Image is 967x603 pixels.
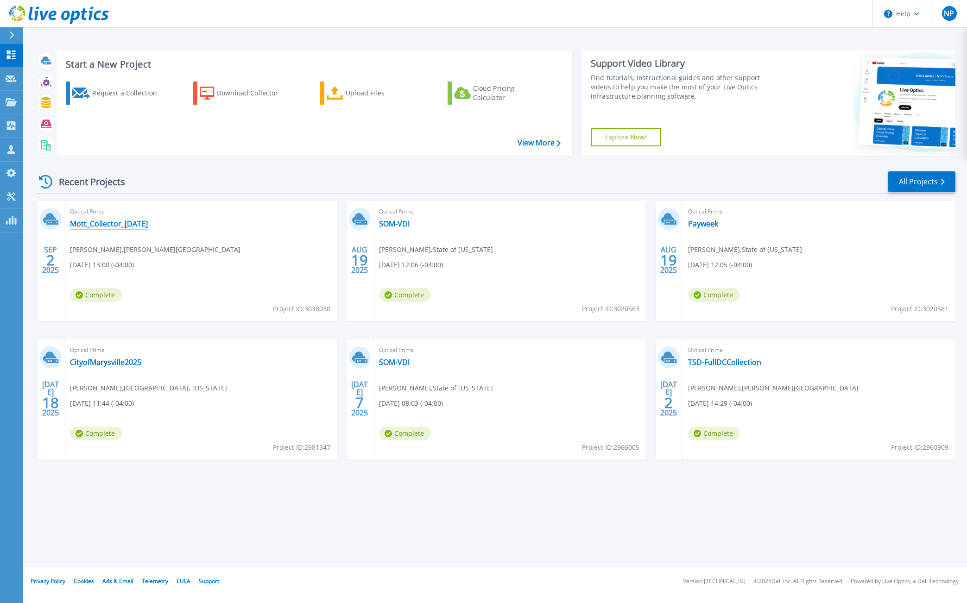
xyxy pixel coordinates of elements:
div: AUG 2025 [660,243,677,277]
a: Payweek [688,219,718,228]
span: 2 [664,399,673,407]
span: NP [944,10,954,17]
span: 2 [46,256,55,264]
span: Complete [70,288,122,302]
a: Cloud Pricing Calculator [448,82,551,105]
span: [PERSON_NAME] , State of [US_STATE] [379,383,493,393]
span: Project ID: 3020563 [582,304,639,314]
span: [PERSON_NAME] , State of [US_STATE] [379,245,493,255]
li: Powered by Live Optics, a Dell Technology [851,578,959,584]
a: Request a Collection [66,82,169,105]
div: Cloud Pricing Calculator [473,84,547,102]
span: [DATE] 12:06 (-04:00) [379,260,443,270]
span: Project ID: 2966005 [582,442,639,452]
div: Find tutorials, instructional guides and other support videos to help you make the most of your L... [591,73,782,101]
span: Optical Prime [70,345,332,355]
div: SEP 2025 [42,243,59,277]
li: © 2025 Dell Inc. All Rights Reserved [754,578,842,584]
a: TSD-FullDCCollection [688,358,761,367]
span: Optical Prime [70,207,332,217]
span: Complete [379,288,431,302]
div: Upload Files [346,84,420,102]
a: Privacy Policy [31,577,65,585]
span: 18 [42,399,59,407]
span: Optical Prime [688,207,950,217]
span: Project ID: 3038030 [273,304,330,314]
span: [PERSON_NAME] , State of [US_STATE] [688,245,802,255]
span: [PERSON_NAME] , [PERSON_NAME][GEOGRAPHIC_DATA] [70,245,240,255]
a: Download Collector [193,82,297,105]
span: [DATE] 08:03 (-04:00) [379,398,443,408]
span: [DATE] 14:29 (-04:00) [688,398,752,408]
span: Optical Prime [379,207,641,217]
a: Telemetry [142,577,168,585]
span: Project ID: 2981347 [273,442,330,452]
span: Project ID: 3020561 [891,304,948,314]
span: Complete [688,427,740,440]
span: Complete [379,427,431,440]
span: Project ID: 2960909 [891,442,948,452]
a: Ads & Email [102,577,133,585]
a: EULA [177,577,190,585]
span: [PERSON_NAME] , [GEOGRAPHIC_DATA], [US_STATE] [70,383,227,393]
a: All Projects [888,171,955,192]
span: [DATE] 13:00 (-04:00) [70,260,134,270]
span: [DATE] 11:44 (-04:00) [70,398,134,408]
div: [DATE] 2025 [351,382,368,415]
a: Mott_Collector_[DATE] [70,219,148,228]
a: CityofMarysville2025 [70,358,141,367]
div: Request a Collection [92,84,166,102]
div: AUG 2025 [351,243,368,277]
div: Recent Projects [36,170,138,193]
li: Version: [TECHNICAL_ID] [683,578,746,584]
span: 19 [351,256,368,264]
span: Optical Prime [379,345,641,355]
div: Download Collector [217,84,291,102]
h3: Start a New Project [66,59,560,69]
a: SOM-VDI [379,219,410,228]
span: Complete [70,427,122,440]
span: 19 [660,256,677,264]
a: Support [199,577,219,585]
a: Upload Files [320,82,423,105]
div: [DATE] 2025 [42,382,59,415]
a: SOM-VDI [379,358,410,367]
span: 7 [355,399,364,407]
span: [DATE] 12:05 (-04:00) [688,260,752,270]
a: View More [518,138,561,147]
span: [PERSON_NAME] , [PERSON_NAME][GEOGRAPHIC_DATA] [688,383,859,393]
span: Complete [688,288,740,302]
a: Cookies [74,577,94,585]
a: Explore Now! [591,128,661,146]
div: [DATE] 2025 [660,382,677,415]
div: Support Video Library [591,57,782,69]
span: Optical Prime [688,345,950,355]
